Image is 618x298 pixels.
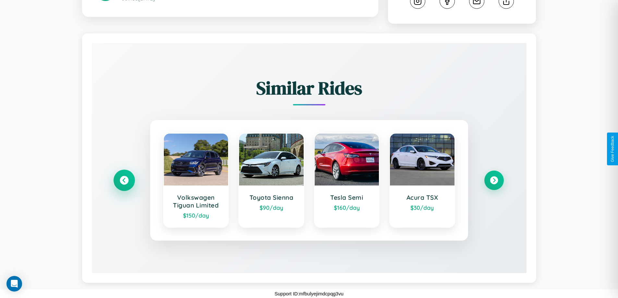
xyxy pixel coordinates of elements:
[314,133,380,228] a: Tesla Semi$160/day
[389,133,455,228] a: Acura TSX$30/day
[396,204,448,211] div: $ 30 /day
[274,289,344,298] p: Support ID: mfbulyejimdcpqg3vu
[6,276,22,292] div: Open Intercom Messenger
[238,133,304,228] a: Toyota Sienna$90/day
[246,204,297,211] div: $ 90 /day
[163,133,229,228] a: Volkswagen Tiguan Limited$150/day
[321,204,373,211] div: $ 160 /day
[246,194,297,201] h3: Toyota Sienna
[170,212,222,219] div: $ 150 /day
[170,194,222,209] h3: Volkswagen Tiguan Limited
[610,136,615,162] div: Give Feedback
[396,194,448,201] h3: Acura TSX
[321,194,373,201] h3: Tesla Semi
[115,76,504,101] h2: Similar Rides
